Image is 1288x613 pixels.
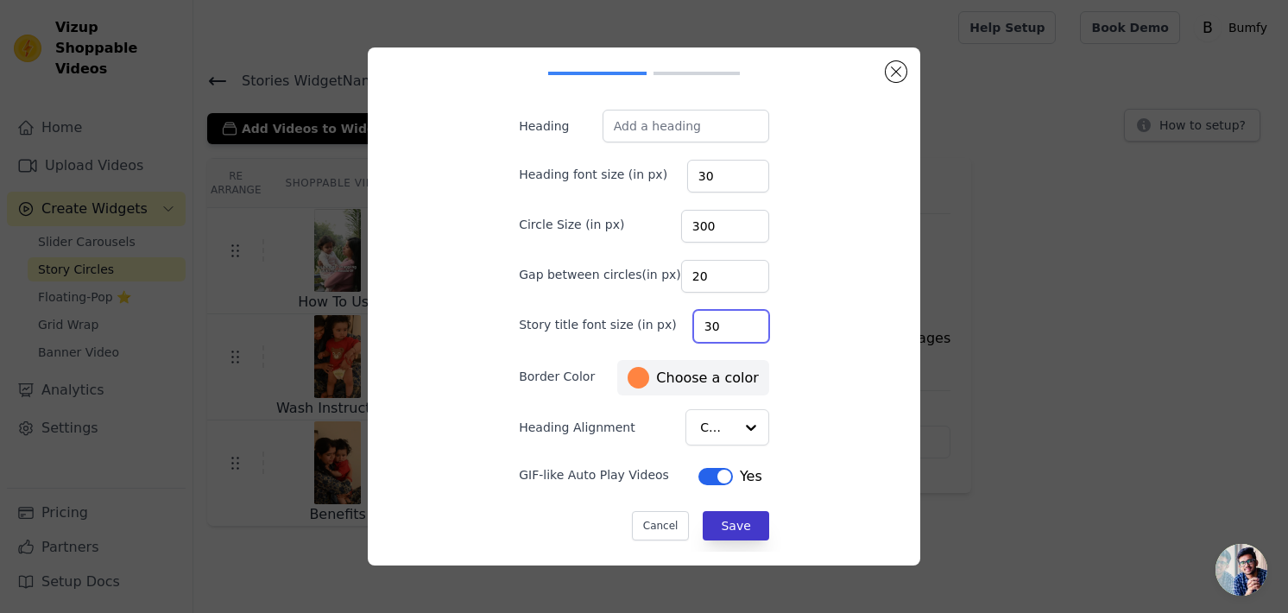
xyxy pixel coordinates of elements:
label: Gap between circles(in px) [519,266,681,283]
label: Story title font size (in px) [519,316,676,333]
label: Heading [519,117,603,135]
label: Border Color [519,368,595,385]
button: Save [703,511,768,540]
label: GIF-like Auto Play Videos [519,466,669,483]
label: Heading font size (in px) [519,166,667,183]
label: Choose a color [628,367,758,389]
input: Add a heading [603,110,769,142]
a: Open chat [1215,544,1267,596]
label: Circle Size (in px) [519,216,624,233]
span: Yes [740,466,762,487]
button: Close modal [886,61,906,82]
label: Heading Alignment [519,419,638,436]
button: Cancel [632,511,690,540]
